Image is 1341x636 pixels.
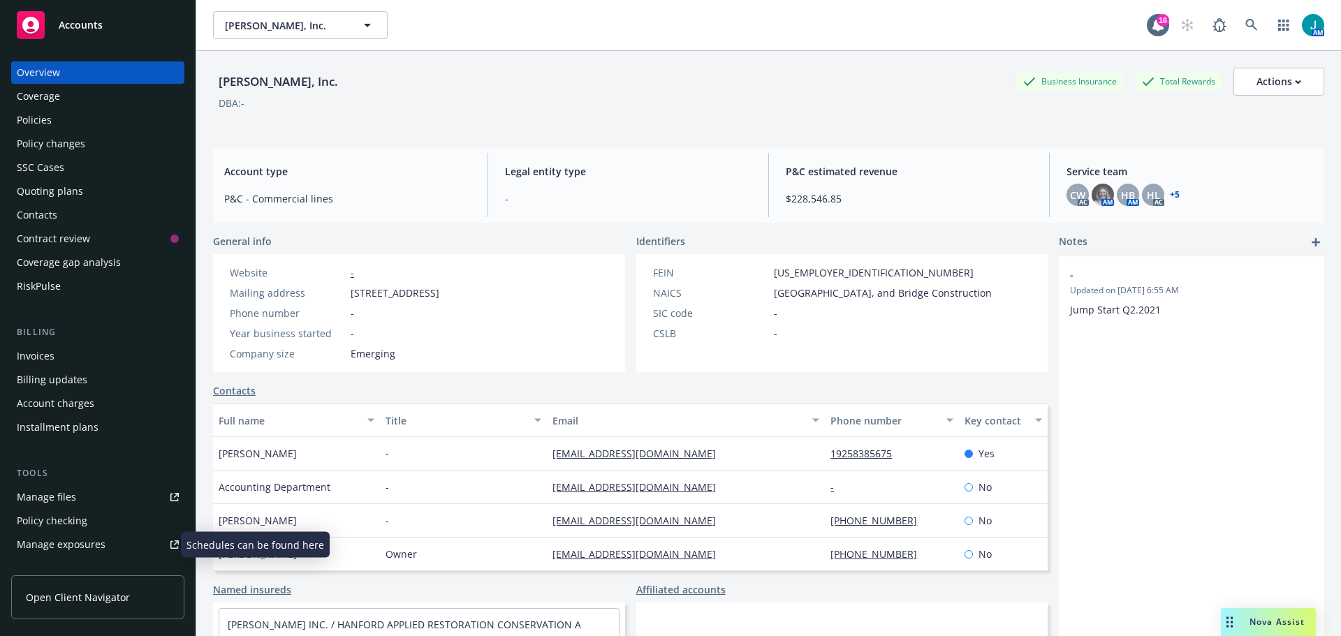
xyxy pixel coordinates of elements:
[1070,267,1277,282] span: -
[17,369,87,391] div: Billing updates
[552,547,727,561] a: [EMAIL_ADDRESS][DOMAIN_NAME]
[17,275,61,297] div: RiskPulse
[959,404,1048,437] button: Key contact
[636,234,685,249] span: Identifiers
[552,413,804,428] div: Email
[11,416,184,438] a: Installment plans
[219,96,244,110] div: DBA: -
[386,446,389,461] span: -
[552,514,727,527] a: [EMAIL_ADDRESS][DOMAIN_NAME]
[351,326,354,341] span: -
[1157,12,1169,24] div: 16
[380,404,547,437] button: Title
[11,156,184,179] a: SSC Cases
[17,345,54,367] div: Invoices
[219,446,297,461] span: [PERSON_NAME]
[17,180,83,202] div: Quoting plans
[17,133,85,155] div: Policy changes
[17,557,108,579] div: Manage certificates
[1135,73,1222,90] div: Total Rewards
[1059,256,1324,328] div: -Updated on [DATE] 6:55 AMJump Start Q2.2021
[386,513,389,528] span: -
[17,251,121,274] div: Coverage gap analysis
[11,109,184,131] a: Policies
[1307,234,1324,251] a: add
[1270,11,1298,39] a: Switch app
[230,326,345,341] div: Year business started
[17,85,60,108] div: Coverage
[786,191,1032,206] span: $228,546.85
[1059,234,1087,251] span: Notes
[213,383,256,398] a: Contacts
[979,513,992,528] span: No
[230,346,345,361] div: Company size
[1233,68,1324,96] button: Actions
[11,369,184,391] a: Billing updates
[1121,188,1135,202] span: HB
[786,164,1032,179] span: P&C estimated revenue
[386,480,389,494] span: -
[17,228,90,250] div: Contract review
[17,486,76,508] div: Manage files
[59,20,103,31] span: Accounts
[11,392,184,415] a: Account charges
[230,286,345,300] div: Mailing address
[224,164,471,179] span: Account type
[774,265,974,280] span: [US_EMPLOYER_IDENTIFICATION_NUMBER]
[1173,11,1201,39] a: Start snowing
[11,275,184,297] a: RiskPulse
[1256,68,1301,95] div: Actions
[11,251,184,274] a: Coverage gap analysis
[11,557,184,579] a: Manage certificates
[17,533,105,556] div: Manage exposures
[351,346,395,361] span: Emerging
[1170,191,1180,199] a: +5
[11,533,184,556] a: Manage exposures
[825,404,958,437] button: Phone number
[979,480,992,494] span: No
[11,85,184,108] a: Coverage
[219,480,330,494] span: Accounting Department
[830,447,903,460] a: 19258385675
[11,486,184,508] a: Manage files
[830,514,928,527] a: [PHONE_NUMBER]
[11,180,184,202] a: Quoting plans
[1016,73,1124,90] div: Business Insurance
[505,191,752,206] span: -
[1070,188,1085,202] span: CW
[830,480,845,494] a: -
[653,306,768,320] div: SIC code
[505,164,752,179] span: Legal entity type
[11,204,184,226] a: Contacts
[11,133,184,155] a: Policy changes
[351,266,354,279] a: -
[552,480,727,494] a: [EMAIL_ADDRESS][DOMAIN_NAME]
[17,61,60,84] div: Overview
[11,466,184,480] div: Tools
[774,286,992,300] span: [GEOGRAPHIC_DATA], and Bridge Construction
[386,547,417,561] span: Owner
[213,11,388,39] button: [PERSON_NAME], Inc.
[351,286,439,300] span: [STREET_ADDRESS]
[224,191,471,206] span: P&C - Commercial lines
[386,413,526,428] div: Title
[17,204,57,226] div: Contacts
[219,513,297,528] span: [PERSON_NAME]
[1206,11,1233,39] a: Report a Bug
[965,413,1027,428] div: Key contact
[774,326,777,341] span: -
[225,18,346,33] span: [PERSON_NAME], Inc.
[11,345,184,367] a: Invoices
[230,265,345,280] div: Website
[1067,164,1313,179] span: Service team
[1302,14,1324,36] img: photo
[351,306,354,320] span: -
[213,404,380,437] button: Full name
[1250,616,1305,628] span: Nova Assist
[653,286,768,300] div: NAICS
[17,109,52,131] div: Policies
[979,547,992,561] span: No
[830,413,937,428] div: Phone number
[17,510,87,532] div: Policy checking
